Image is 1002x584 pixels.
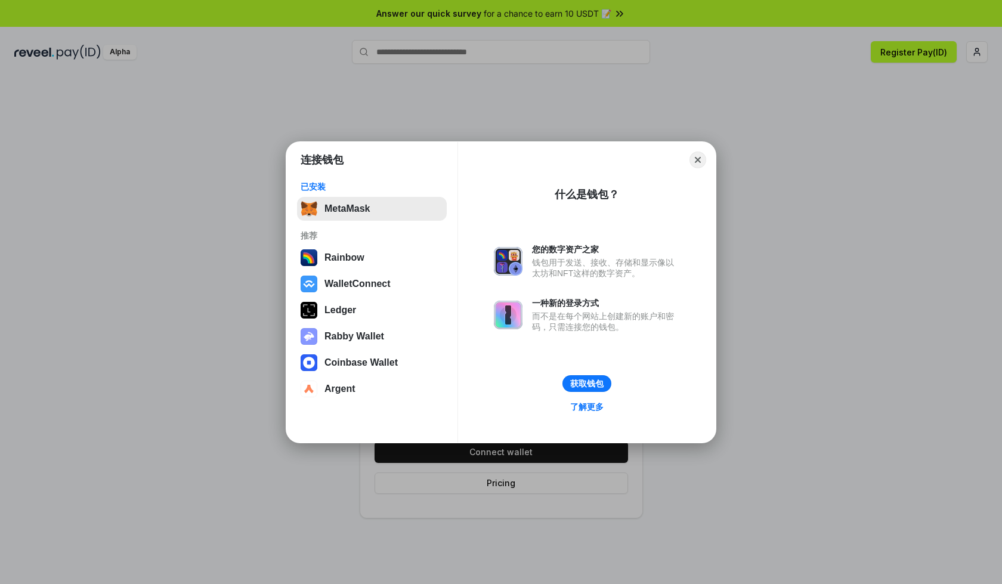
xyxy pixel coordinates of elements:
[301,302,317,319] img: svg+xml,%3Csvg%20xmlns%3D%22http%3A%2F%2Fwww.w3.org%2F2000%2Fsvg%22%20width%3D%2228%22%20height%3...
[555,187,619,202] div: 什么是钱包？
[324,384,355,394] div: Argent
[301,153,344,167] h1: 连接钱包
[532,311,680,332] div: 而不是在每个网站上创建新的账户和密码，只需连接您的钱包。
[532,244,680,255] div: 您的数字资产之家
[301,181,443,192] div: 已安装
[297,197,447,221] button: MetaMask
[301,381,317,397] img: svg+xml,%3Csvg%20width%3D%2228%22%20height%3D%2228%22%20viewBox%3D%220%200%2028%2028%22%20fill%3D...
[297,246,447,270] button: Rainbow
[301,200,317,217] img: svg+xml,%3Csvg%20fill%3D%22none%22%20height%3D%2233%22%20viewBox%3D%220%200%2035%2033%22%20width%...
[532,257,680,279] div: 钱包用于发送、接收、存储和显示像以太坊和NFT这样的数字资产。
[297,351,447,375] button: Coinbase Wallet
[301,276,317,292] img: svg+xml,%3Csvg%20width%3D%2228%22%20height%3D%2228%22%20viewBox%3D%220%200%2028%2028%22%20fill%3D...
[563,399,611,415] a: 了解更多
[297,325,447,348] button: Rabby Wallet
[301,230,443,241] div: 推荐
[301,249,317,266] img: svg+xml,%3Csvg%20width%3D%22120%22%20height%3D%22120%22%20viewBox%3D%220%200%20120%20120%22%20fil...
[324,357,398,368] div: Coinbase Wallet
[297,298,447,322] button: Ledger
[301,328,317,345] img: svg+xml,%3Csvg%20xmlns%3D%22http%3A%2F%2Fwww.w3.org%2F2000%2Fsvg%22%20fill%3D%22none%22%20viewBox...
[562,375,611,392] button: 获取钱包
[570,378,604,389] div: 获取钱包
[494,247,522,276] img: svg+xml,%3Csvg%20xmlns%3D%22http%3A%2F%2Fwww.w3.org%2F2000%2Fsvg%22%20fill%3D%22none%22%20viewBox...
[324,331,384,342] div: Rabby Wallet
[570,401,604,412] div: 了解更多
[324,279,391,289] div: WalletConnect
[297,272,447,296] button: WalletConnect
[301,354,317,371] img: svg+xml,%3Csvg%20width%3D%2228%22%20height%3D%2228%22%20viewBox%3D%220%200%2028%2028%22%20fill%3D...
[494,301,522,329] img: svg+xml,%3Csvg%20xmlns%3D%22http%3A%2F%2Fwww.w3.org%2F2000%2Fsvg%22%20fill%3D%22none%22%20viewBox...
[324,252,364,263] div: Rainbow
[532,298,680,308] div: 一种新的登录方式
[297,377,447,401] button: Argent
[324,305,356,316] div: Ledger
[689,152,706,168] button: Close
[324,203,370,214] div: MetaMask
